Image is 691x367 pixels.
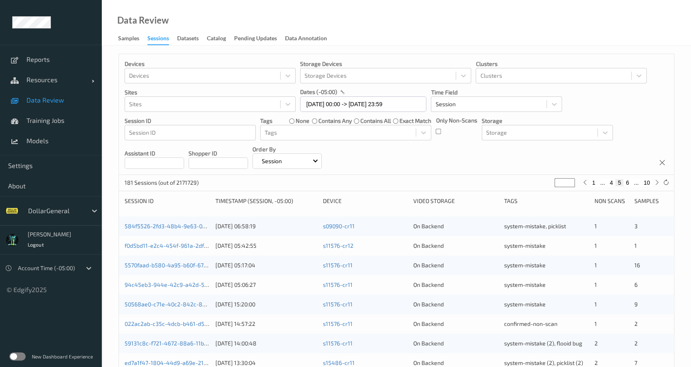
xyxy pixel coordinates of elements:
[634,359,637,366] span: 7
[634,242,637,249] span: 1
[300,60,471,68] p: Storage Devices
[323,262,353,269] a: s11576-cr11
[147,34,169,45] div: Sessions
[504,281,546,288] span: system-mistake
[215,320,317,328] div: [DATE] 14:57:22
[504,223,566,229] span: system-mistake, picklist
[413,242,498,250] div: On Backend
[234,34,277,44] div: Pending Updates
[594,301,597,308] span: 1
[215,339,317,347] div: [DATE] 14:00:48
[594,223,597,229] span: 1
[598,179,608,186] button: ...
[323,359,355,366] a: s15486-cr11
[300,88,337,96] p: dates (-05:00)
[234,33,285,44] a: Pending Updates
[318,117,351,125] label: contains any
[323,197,408,205] div: Device
[323,281,353,288] a: s11576-cr11
[413,320,498,328] div: On Backend
[413,359,498,367] div: On Backend
[215,197,317,205] div: Timestamp (Session, -05:00)
[594,197,628,205] div: Non Scans
[632,179,641,186] button: ...
[215,222,317,230] div: [DATE] 06:58:19
[607,179,615,186] button: 4
[125,242,233,249] a: f0d5bd11-e2c4-454f-961a-2dfcdc8ac293
[296,117,309,125] label: none
[215,281,317,289] div: [DATE] 05:06:27
[634,262,640,269] span: 16
[177,33,207,44] a: Datasets
[285,34,327,44] div: Data Annotation
[215,300,317,308] div: [DATE] 15:20:00
[125,223,236,229] a: 584f5526-2fd3-48b4-9e63-0ceea3f62016
[215,261,317,269] div: [DATE] 05:17:04
[118,33,147,44] a: Samples
[285,33,335,44] a: Data Annotation
[125,359,236,366] a: ed7a1f47-1804-44d9-a69e-21730da37860
[413,300,498,308] div: On Backend
[125,149,184,157] p: Assistant ID
[436,116,477,125] p: Only Non-Scans
[207,33,234,44] a: Catalog
[634,340,638,347] span: 2
[323,340,353,347] a: s11576-cr11
[504,242,546,249] span: system-mistake
[125,60,296,68] p: Devices
[594,340,598,347] span: 2
[504,197,589,205] div: Tags
[323,320,353,327] a: s11576-cr11
[117,16,169,24] div: Data Review
[634,197,668,205] div: Samples
[323,301,353,308] a: s11576-cr11
[413,197,498,205] div: Video Storage
[594,320,597,327] span: 1
[125,117,256,125] p: Session ID
[634,301,638,308] span: 9
[504,359,583,366] span: system-mistake (2), picklist (2)
[189,149,248,157] p: Shopper ID
[623,179,632,186] button: 6
[476,60,647,68] p: Clusters
[590,179,598,186] button: 1
[118,34,139,44] div: Samples
[615,179,623,186] button: 5
[147,33,177,45] a: Sessions
[413,222,498,230] div: On Backend
[125,340,234,347] a: 59131c8c-f721-4672-88a6-11b32e8c68b4
[504,340,582,347] span: system-mistake (2), flooid bug
[215,242,317,250] div: [DATE] 05:42:55
[399,117,431,125] label: exact match
[504,320,557,327] span: confirmed-non-scan
[125,320,235,327] a: 022ac2ab-c35c-4dcb-b461-d577128e87f0
[504,301,546,308] span: system-mistake
[360,117,391,125] label: contains all
[125,88,296,96] p: Sites
[323,223,355,229] a: s09090-cr11
[413,339,498,347] div: On Backend
[594,281,597,288] span: 1
[259,157,284,165] p: Session
[482,117,613,125] p: Storage
[252,145,322,153] p: Order By
[634,320,638,327] span: 2
[413,261,498,269] div: On Backend
[125,281,241,288] a: 94c45eb3-944e-42c9-a42d-548278c38410
[594,242,597,249] span: 1
[125,301,239,308] a: 50568ae0-c71e-40c2-842c-88e48c36b5b9
[215,359,317,367] div: [DATE] 13:30:04
[594,262,597,269] span: 1
[634,223,638,229] span: 3
[125,262,233,269] a: 5570faad-b580-4a95-b60f-67c230d2ffa1
[431,88,562,96] p: Time Field
[323,242,353,249] a: s11576-cr12
[594,359,598,366] span: 2
[413,281,498,289] div: On Backend
[504,262,546,269] span: system-mistake
[125,179,199,187] p: 181 Sessions (out of 2171729)
[177,34,199,44] div: Datasets
[641,179,652,186] button: 10
[260,117,272,125] p: Tags
[634,281,638,288] span: 6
